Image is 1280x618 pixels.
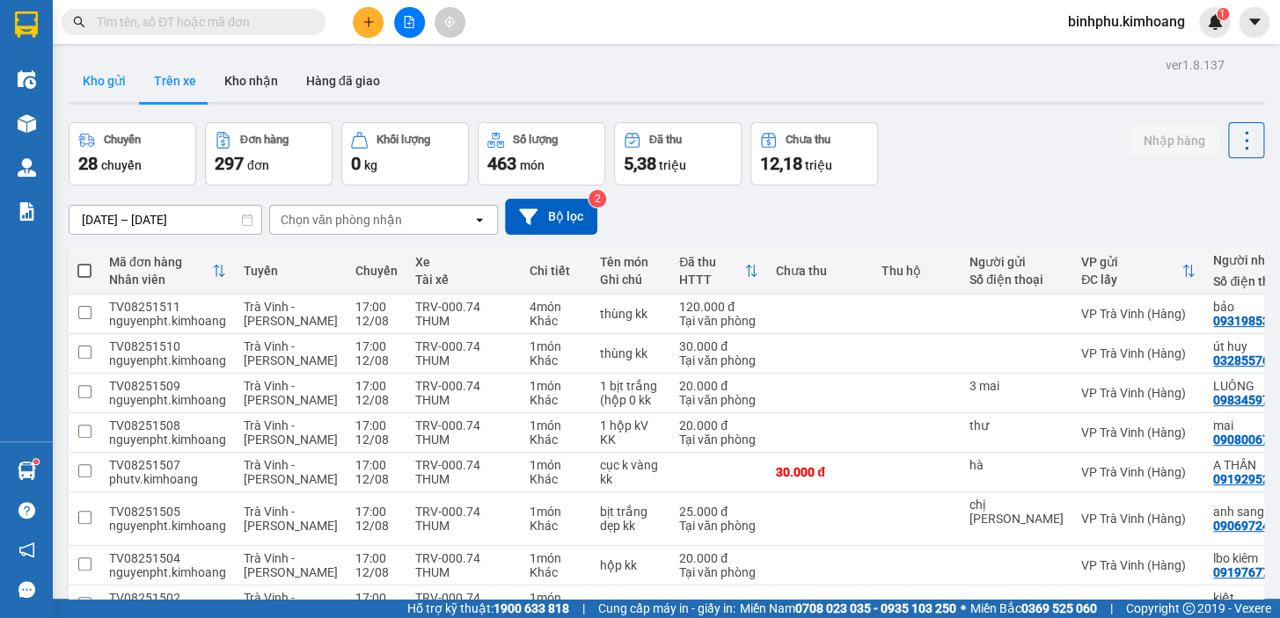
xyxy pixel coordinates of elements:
img: warehouse-icon [18,462,36,480]
div: THUM [415,565,512,579]
span: Miền Bắc [970,599,1097,618]
span: ⚪️ [961,605,966,612]
strong: 1900 633 818 [494,601,569,615]
span: 5,38 [624,153,656,174]
button: file-add [394,7,425,38]
div: Tại văn phòng [679,393,758,407]
div: Khác [530,519,582,533]
p: NHẬN: [7,59,257,92]
div: Chưa thu [776,264,864,278]
span: aim [443,16,456,28]
div: VP Trà Vinh (Hàng) [1081,598,1196,612]
span: chuyến [101,158,142,172]
div: VP Trà Vinh (Hàng) [1081,465,1196,479]
div: Số điện thoại [969,273,1064,287]
span: đơn [247,158,269,172]
span: 28 [78,153,98,174]
div: TV08251508 [109,418,226,433]
div: ĐC lấy [1081,273,1181,287]
div: THUM [415,519,512,533]
span: search [73,16,85,28]
img: warehouse-icon [18,70,36,89]
div: 17:00 [355,458,398,472]
button: plus [353,7,384,38]
div: 4 món [530,300,582,314]
div: 17:00 [355,505,398,519]
div: TV08251505 [109,505,226,519]
button: Chưa thu12,18 triệu [750,122,878,185]
button: Chuyến28chuyến [69,122,196,185]
div: phutv.kimhoang [109,472,226,486]
div: hồ sơ kk [600,598,662,612]
div: TRV-000.74 [415,551,512,565]
div: Xe [415,255,512,269]
div: Đơn hàng [240,134,289,146]
button: Đơn hàng297đơn [205,122,333,185]
div: 30.000 đ [776,465,864,479]
div: bịt trắng dẹp kk [600,505,662,533]
span: VP [PERSON_NAME] ([GEOGRAPHIC_DATA]) [7,59,177,92]
sup: 1 [33,459,39,464]
div: 12/08 [355,519,398,533]
sup: 1 [1217,8,1229,20]
button: Đã thu5,38 triệu [614,122,742,185]
div: Số lượng [513,134,558,146]
div: Chi tiết [530,264,582,278]
span: 1 [1219,8,1225,20]
div: TV08251504 [109,551,226,565]
div: VP Trà Vinh (Hàng) [1081,307,1196,321]
div: Khác [530,314,582,328]
img: icon-new-feature [1207,14,1223,30]
div: 20.000 đ [679,418,758,433]
img: solution-icon [18,202,36,221]
div: TV08251510 [109,339,226,353]
span: Cung cấp máy in - giấy in: [598,599,735,618]
span: triệu [659,158,686,172]
div: 17:00 [355,418,398,433]
span: GIAO: [7,114,42,131]
div: Tại văn phòng [679,519,758,533]
div: VP Trà Vinh (Hàng) [1081,346,1196,360]
div: THUM [415,472,512,486]
span: | [1110,599,1113,618]
div: 20.000 đ [679,379,758,393]
div: TV08251502 [109,591,226,605]
span: message [18,581,35,598]
span: | [582,599,585,618]
div: nguyenpht.kimhoang [109,433,226,447]
div: hà [969,458,1064,472]
div: 12/08 [355,314,398,328]
div: Đã thu [679,255,744,269]
div: THUM [415,353,512,367]
span: món [520,158,545,172]
button: Bộ lọc [505,199,597,235]
div: nguyenpht.kimhoang [109,565,226,579]
span: caret-down [1247,14,1262,30]
span: kg [364,158,377,172]
div: TV08251509 [109,379,226,393]
div: thư [969,418,1064,433]
span: Trà Vinh - [PERSON_NAME] [244,551,338,579]
div: Tại văn phòng [679,565,758,579]
div: 1 bịt trắng (hộp 0 kk [600,379,662,407]
div: TV08251511 [109,300,226,314]
svg: open [472,213,486,227]
div: 20.000 đ [679,551,758,565]
div: 20.000 đ [776,598,864,612]
div: TRV-000.74 [415,339,512,353]
div: nguyenpht.kimhoang [109,519,226,533]
div: Người gửi [969,255,1064,269]
div: Mã đơn hàng [109,255,212,269]
div: 12/08 [355,565,398,579]
img: logo-vxr [15,11,38,38]
div: nguyenpht.kimhoang [109,393,226,407]
div: 120.000 đ [679,300,758,314]
div: VP gửi [1081,255,1181,269]
span: copyright [1182,602,1195,614]
span: Trà Vinh - [PERSON_NAME] [244,379,338,407]
strong: BIÊN NHẬN GỬI HÀNG [59,10,204,26]
input: Tìm tên, số ĐT hoặc mã đơn [97,12,304,32]
div: hộp kk [600,558,662,572]
div: 1 món [530,458,582,472]
div: 30.000 đ [679,339,758,353]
